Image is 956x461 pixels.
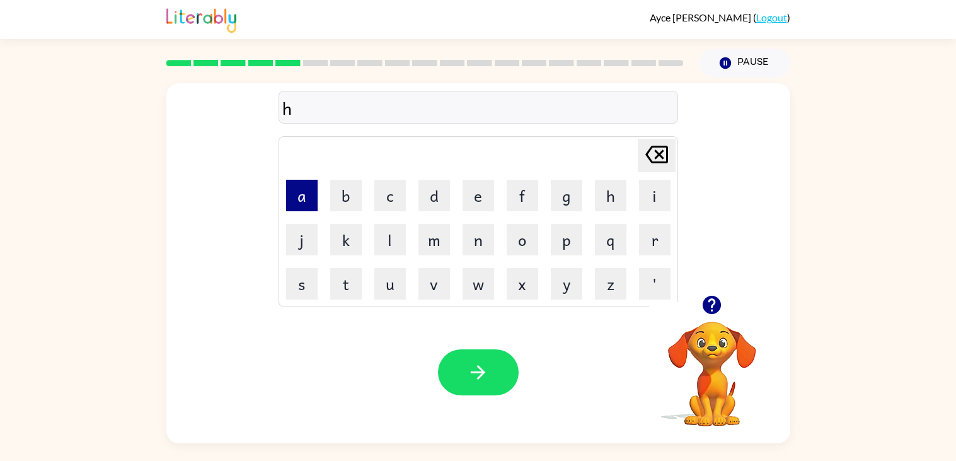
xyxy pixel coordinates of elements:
[595,224,626,255] button: q
[286,268,318,300] button: s
[463,268,494,300] button: w
[374,224,406,255] button: l
[330,180,362,211] button: b
[649,302,775,428] video: Your browser must support playing .mp4 files to use Literably. Please try using another browser.
[507,268,538,300] button: x
[639,268,671,300] button: '
[374,180,406,211] button: c
[374,268,406,300] button: u
[463,224,494,255] button: n
[639,180,671,211] button: i
[756,11,787,23] a: Logout
[463,180,494,211] button: e
[418,180,450,211] button: d
[286,180,318,211] button: a
[507,180,538,211] button: f
[330,224,362,255] button: k
[595,268,626,300] button: z
[418,268,450,300] button: v
[699,49,790,78] button: Pause
[551,224,582,255] button: p
[286,224,318,255] button: j
[166,5,236,33] img: Literably
[507,224,538,255] button: o
[650,11,790,23] div: ( )
[418,224,450,255] button: m
[551,268,582,300] button: y
[330,268,362,300] button: t
[639,224,671,255] button: r
[595,180,626,211] button: h
[282,95,674,121] div: h
[650,11,753,23] span: Ayce [PERSON_NAME]
[551,180,582,211] button: g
